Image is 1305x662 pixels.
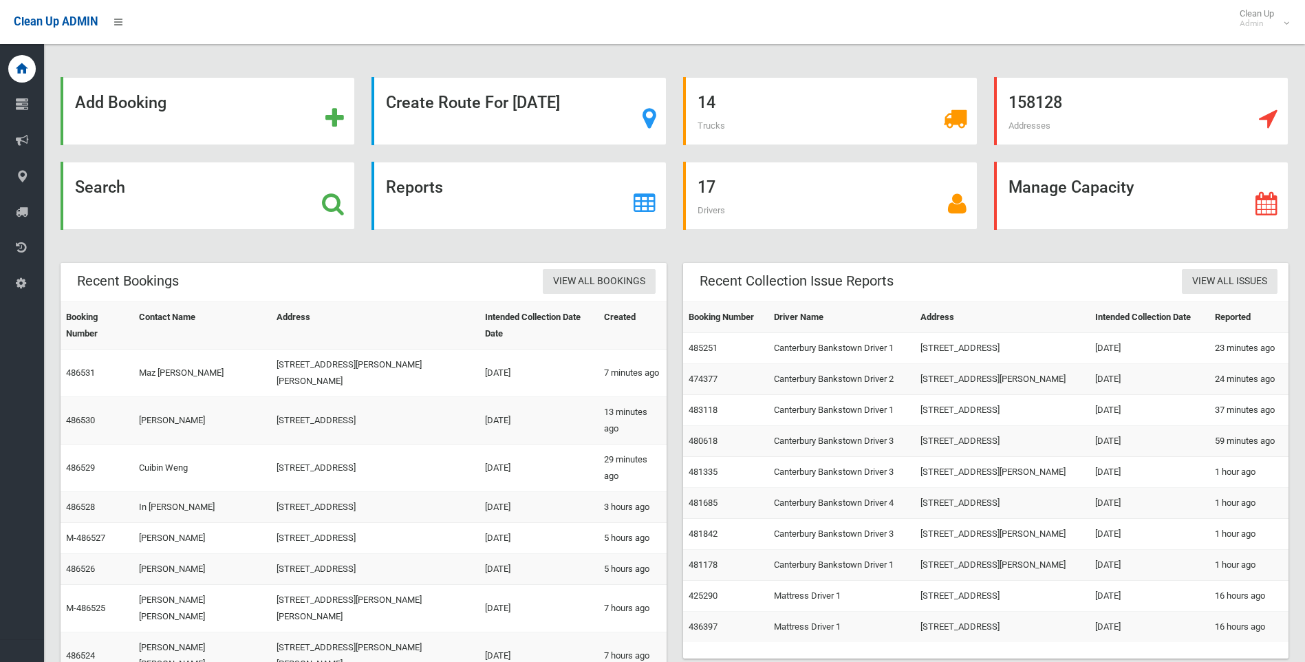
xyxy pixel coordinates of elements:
[689,559,718,570] a: 481178
[768,302,915,333] th: Driver Name
[689,621,718,632] a: 436397
[768,426,915,457] td: Canterbury Bankstown Driver 3
[479,492,598,523] td: [DATE]
[66,502,95,512] a: 486528
[133,523,272,554] td: [PERSON_NAME]
[386,178,443,197] strong: Reports
[479,397,598,445] td: [DATE]
[689,528,718,539] a: 481842
[1090,395,1209,426] td: [DATE]
[1182,269,1277,295] a: View All Issues
[133,585,272,632] td: [PERSON_NAME] [PERSON_NAME]
[66,462,95,473] a: 486529
[994,162,1288,230] a: Manage Capacity
[689,405,718,415] a: 483118
[915,364,1090,395] td: [STREET_ADDRESS][PERSON_NAME]
[1209,612,1288,643] td: 16 hours ago
[1209,519,1288,550] td: 1 hour ago
[915,550,1090,581] td: [STREET_ADDRESS][PERSON_NAME]
[479,302,598,350] th: Intended Collection Date Date
[698,120,725,131] span: Trucks
[66,564,95,574] a: 486526
[133,397,272,445] td: [PERSON_NAME]
[133,554,272,585] td: [PERSON_NAME]
[768,519,915,550] td: Canterbury Bankstown Driver 3
[598,554,667,585] td: 5 hours ago
[386,93,560,112] strong: Create Route For [DATE]
[689,467,718,477] a: 481335
[598,523,667,554] td: 5 hours ago
[683,77,978,145] a: 14 Trucks
[14,15,98,28] span: Clean Up ADMIN
[479,585,598,632] td: [DATE]
[1209,426,1288,457] td: 59 minutes ago
[768,395,915,426] td: Canterbury Bankstown Driver 1
[271,445,479,492] td: [STREET_ADDRESS]
[915,302,1090,333] th: Address
[75,178,125,197] strong: Search
[271,350,479,397] td: [STREET_ADDRESS][PERSON_NAME][PERSON_NAME]
[271,492,479,523] td: [STREET_ADDRESS]
[915,333,1090,364] td: [STREET_ADDRESS]
[1209,395,1288,426] td: 37 minutes ago
[915,612,1090,643] td: [STREET_ADDRESS]
[915,488,1090,519] td: [STREET_ADDRESS]
[1209,550,1288,581] td: 1 hour ago
[1240,19,1274,29] small: Admin
[371,162,666,230] a: Reports
[133,492,272,523] td: In [PERSON_NAME]
[1090,488,1209,519] td: [DATE]
[1090,457,1209,488] td: [DATE]
[371,77,666,145] a: Create Route For [DATE]
[1090,519,1209,550] td: [DATE]
[133,350,272,397] td: Maz [PERSON_NAME]
[479,350,598,397] td: [DATE]
[133,302,272,350] th: Contact Name
[1009,178,1134,197] strong: Manage Capacity
[1090,364,1209,395] td: [DATE]
[66,650,95,661] a: 486524
[1009,93,1062,112] strong: 158128
[61,162,355,230] a: Search
[66,603,105,613] a: M-486525
[133,445,272,492] td: Cuibin Weng
[768,581,915,612] td: Mattress Driver 1
[683,162,978,230] a: 17 Drivers
[1090,302,1209,333] th: Intended Collection Date
[915,395,1090,426] td: [STREET_ADDRESS]
[689,343,718,353] a: 485251
[66,367,95,378] a: 486531
[994,77,1288,145] a: 158128 Addresses
[598,397,667,445] td: 13 minutes ago
[915,519,1090,550] td: [STREET_ADDRESS][PERSON_NAME]
[1090,333,1209,364] td: [DATE]
[768,364,915,395] td: Canterbury Bankstown Driver 2
[1009,120,1050,131] span: Addresses
[1209,581,1288,612] td: 16 hours ago
[598,350,667,397] td: 7 minutes ago
[66,415,95,425] a: 486530
[698,93,715,112] strong: 14
[271,554,479,585] td: [STREET_ADDRESS]
[683,268,910,295] header: Recent Collection Issue Reports
[1209,488,1288,519] td: 1 hour ago
[479,523,598,554] td: [DATE]
[61,302,133,350] th: Booking Number
[271,302,479,350] th: Address
[1090,581,1209,612] td: [DATE]
[479,445,598,492] td: [DATE]
[61,77,355,145] a: Add Booking
[915,581,1090,612] td: [STREET_ADDRESS]
[698,178,715,197] strong: 17
[598,445,667,492] td: 29 minutes ago
[271,397,479,445] td: [STREET_ADDRESS]
[768,333,915,364] td: Canterbury Bankstown Driver 1
[1209,364,1288,395] td: 24 minutes ago
[689,436,718,446] a: 480618
[271,585,479,632] td: [STREET_ADDRESS][PERSON_NAME][PERSON_NAME]
[598,492,667,523] td: 3 hours ago
[683,302,768,333] th: Booking Number
[271,523,479,554] td: [STREET_ADDRESS]
[1090,426,1209,457] td: [DATE]
[479,554,598,585] td: [DATE]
